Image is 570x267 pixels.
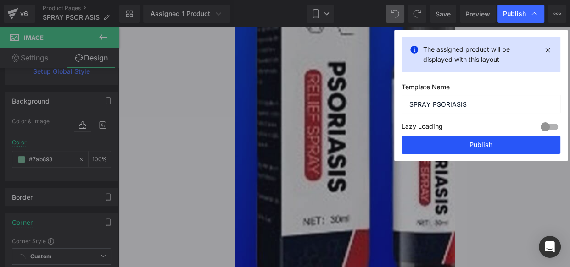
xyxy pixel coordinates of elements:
[539,236,561,258] div: Open Intercom Messenger
[402,136,560,154] button: Publish
[423,44,539,65] p: The assigned product will be displayed with this layout
[402,83,560,95] label: Template Name
[503,10,526,18] span: Publish
[402,120,443,136] label: Lazy Loading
